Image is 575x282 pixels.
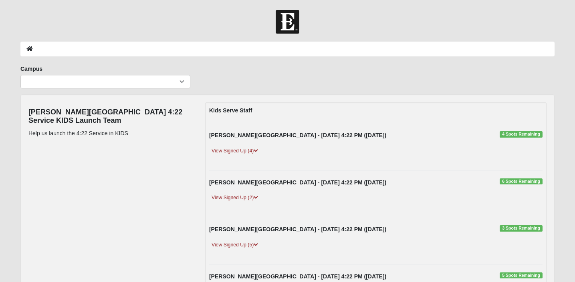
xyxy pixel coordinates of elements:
[209,147,260,155] a: View Signed Up (4)
[209,132,386,138] strong: [PERSON_NAME][GEOGRAPHIC_DATA] - [DATE] 4:22 PM ([DATE])
[500,272,543,279] span: 5 Spots Remaining
[209,179,386,186] strong: [PERSON_NAME][GEOGRAPHIC_DATA] - [DATE] 4:22 PM ([DATE])
[209,226,386,232] strong: [PERSON_NAME][GEOGRAPHIC_DATA] - [DATE] 4:22 PM ([DATE])
[209,107,252,114] strong: Kids Serve Staff
[500,225,543,232] span: 3 Spots Remaining
[20,65,42,73] label: Campus
[209,273,386,280] strong: [PERSON_NAME][GEOGRAPHIC_DATA] - [DATE] 4:22 PM ([DATE])
[500,131,543,138] span: 4 Spots Remaining
[28,129,193,138] p: Help us launch the 4:22 Service in KIDS
[500,178,543,185] span: 6 Spots Remaining
[276,10,299,34] img: Church of Eleven22 Logo
[28,108,193,125] h4: [PERSON_NAME][GEOGRAPHIC_DATA] 4:22 Service KIDS Launch Team
[209,241,260,249] a: View Signed Up (5)
[209,194,260,202] a: View Signed Up (2)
